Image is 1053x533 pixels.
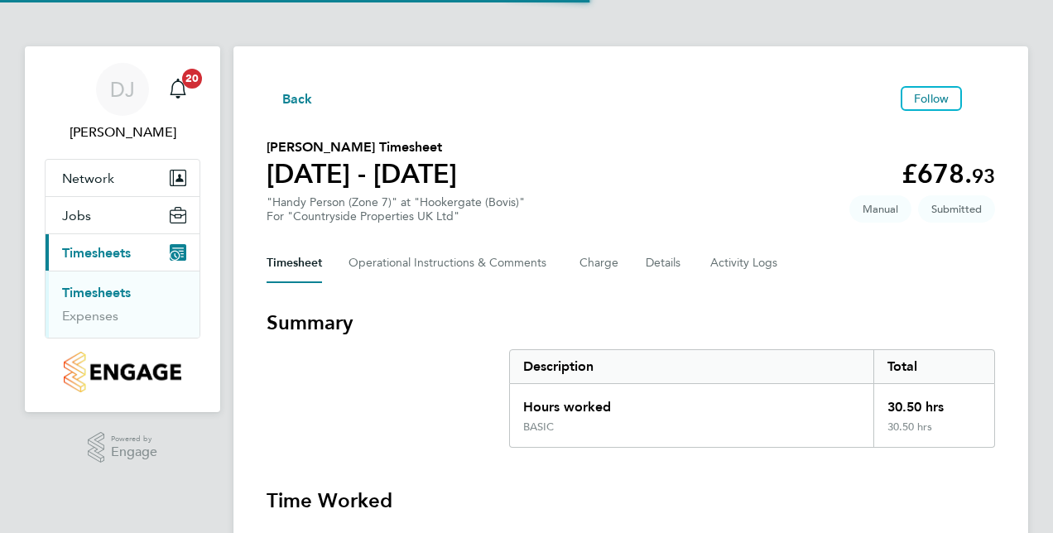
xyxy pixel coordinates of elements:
[710,243,780,283] button: Activity Logs
[914,91,949,106] span: Follow
[46,160,200,196] button: Network
[62,245,131,261] span: Timesheets
[62,308,118,324] a: Expenses
[849,195,911,223] span: This timesheet was manually created.
[88,432,158,463] a: Powered byEngage
[267,157,457,190] h1: [DATE] - [DATE]
[873,420,994,447] div: 30.50 hrs
[46,234,200,271] button: Timesheets
[510,350,873,383] div: Description
[267,195,525,223] div: "Handy Person (Zone 7)" at "Hookergate (Bovis)"
[282,89,313,109] span: Back
[64,352,180,392] img: countryside-properties-logo-retina.png
[267,137,457,157] h2: [PERSON_NAME] Timesheet
[45,352,200,392] a: Go to home page
[45,122,200,142] span: David Jamieson
[972,164,995,188] span: 93
[161,63,195,116] a: 20
[267,243,322,283] button: Timesheet
[182,69,202,89] span: 20
[46,271,200,338] div: Timesheets
[349,243,553,283] button: Operational Instructions & Comments
[267,310,995,336] h3: Summary
[25,46,220,412] nav: Main navigation
[267,209,525,223] div: For "Countryside Properties UK Ltd"
[901,86,962,111] button: Follow
[62,285,131,300] a: Timesheets
[110,79,135,100] span: DJ
[267,487,995,514] h3: Time Worked
[969,94,995,103] button: Timesheets Menu
[111,445,157,459] span: Engage
[579,243,619,283] button: Charge
[111,432,157,446] span: Powered by
[267,88,313,108] button: Back
[902,158,995,190] app-decimal: £678.
[45,63,200,142] a: DJ[PERSON_NAME]
[918,195,995,223] span: This timesheet is Submitted.
[873,384,994,420] div: 30.50 hrs
[62,208,91,223] span: Jobs
[510,384,873,420] div: Hours worked
[46,197,200,233] button: Jobs
[646,243,684,283] button: Details
[523,420,554,434] div: BASIC
[62,170,114,186] span: Network
[873,350,994,383] div: Total
[509,349,995,448] div: Summary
